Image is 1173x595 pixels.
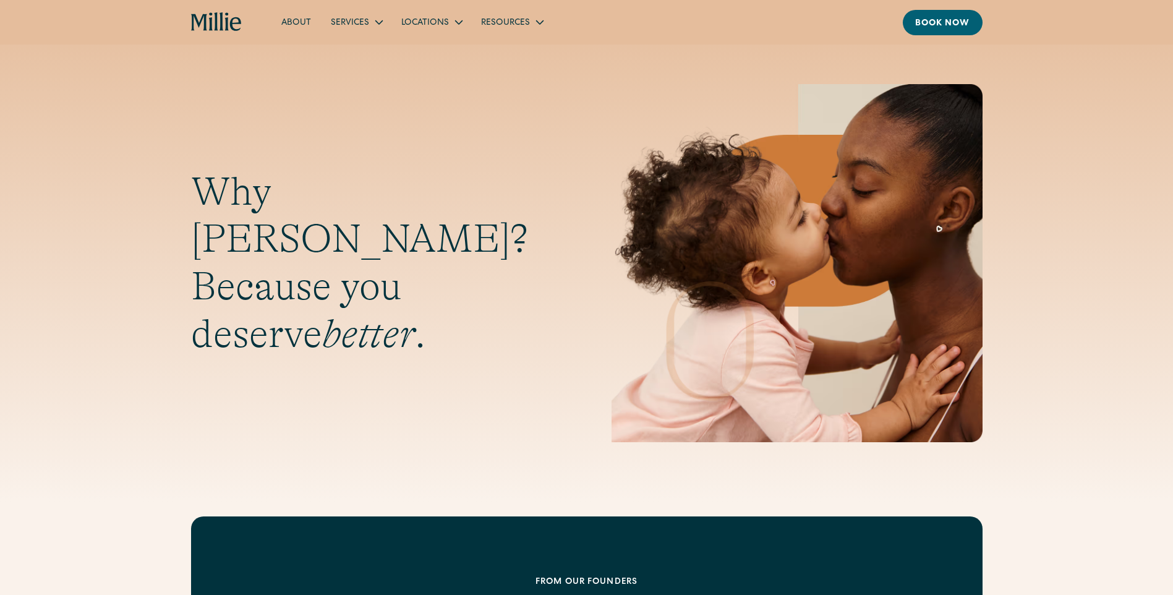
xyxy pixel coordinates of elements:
[903,10,983,35] a: Book now
[271,12,321,32] a: About
[401,17,449,30] div: Locations
[481,17,530,30] div: Resources
[331,17,369,30] div: Services
[471,12,552,32] div: Resources
[322,312,415,356] em: better
[321,12,391,32] div: Services
[915,17,970,30] div: Book now
[391,12,471,32] div: Locations
[191,168,562,358] h1: Why [PERSON_NAME]? Because you deserve .
[191,12,242,32] a: home
[270,576,903,589] div: From our founders
[612,84,983,442] img: Mother and baby sharing a kiss, highlighting the emotional bond and nurturing care at the heart o...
